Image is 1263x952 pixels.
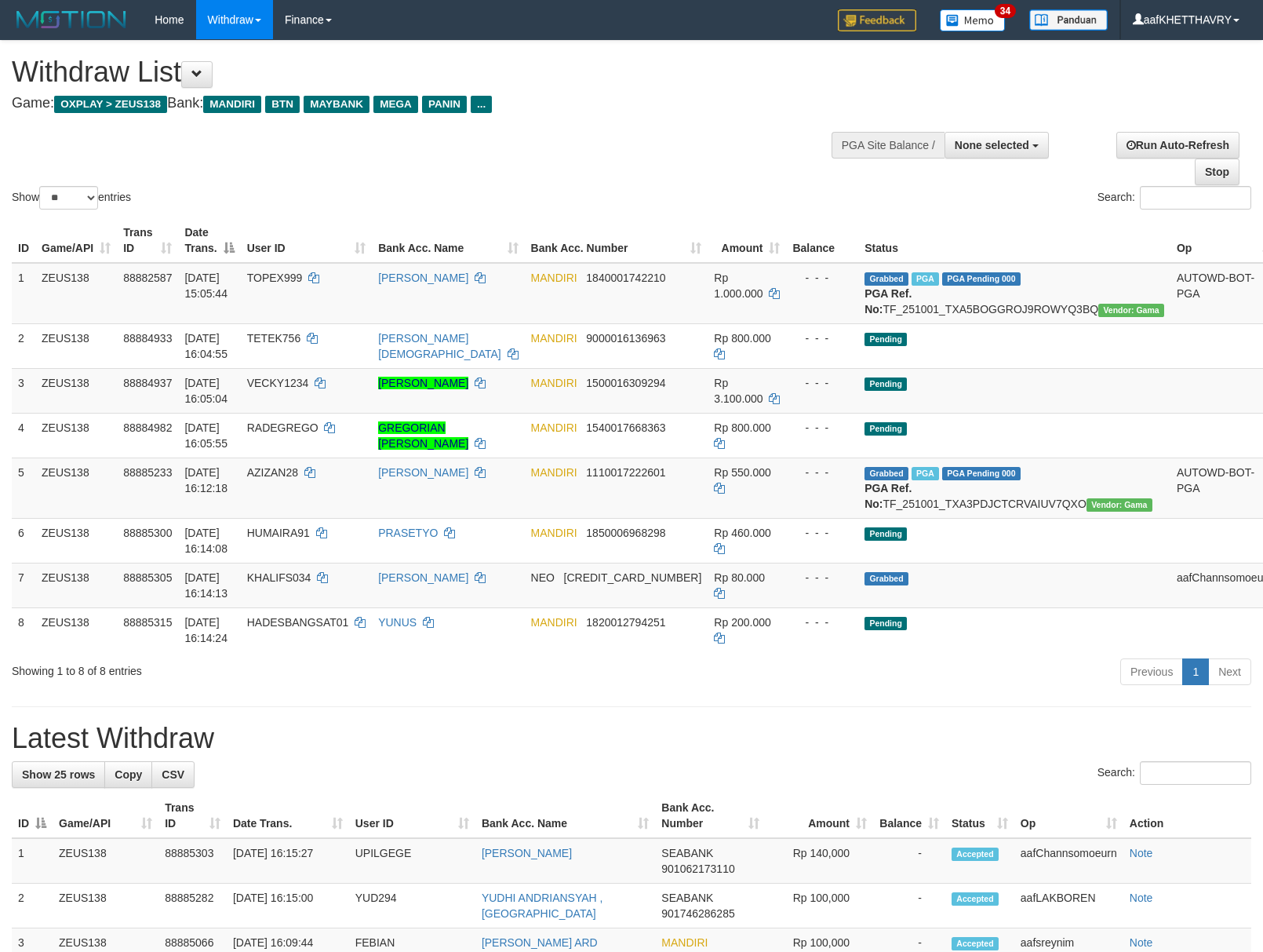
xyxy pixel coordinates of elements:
[531,571,555,584] span: NEO
[792,465,852,480] div: - - -
[1140,761,1251,785] input: Search:
[12,838,53,884] td: 1
[12,263,35,324] td: 1
[123,332,172,345] span: 88884933
[864,378,907,391] span: Pending
[1014,884,1123,928] td: aafLAKBOREN
[158,793,227,838] th: Trans ID: activate to sort column ascending
[525,218,708,263] th: Bank Acc. Number: activate to sort column ascending
[661,892,713,904] span: SEABANK
[227,793,349,838] th: Date Trans.: activate to sort column ascending
[858,218,1170,263] th: Status
[864,572,908,585] span: Grabbed
[586,421,665,434] span: Copy 1540017668363 to clipboard
[1140,186,1251,210] input: Search:
[792,375,852,391] div: - - -
[373,96,418,113] span: MEGA
[12,723,1251,754] h1: Latest Withdraw
[53,884,158,928] td: ZEUS138
[714,377,763,405] span: Rp 3.100.000
[873,884,945,928] td: -
[227,884,349,928] td: [DATE] 16:15:00
[942,467,1021,480] span: PGA Pending
[117,218,178,263] th: Trans ID: activate to sort column ascending
[178,218,240,263] th: Date Trans.: activate to sort column descending
[247,272,303,284] span: TOPEX999
[378,332,501,360] a: [PERSON_NAME][DEMOGRAPHIC_DATA]
[184,421,227,450] span: [DATE] 16:05:55
[1098,304,1164,317] span: Vendor URL: https://trx31.1velocity.biz
[531,527,577,539] span: MANDIRI
[184,571,227,600] span: [DATE] 16:14:13
[766,838,873,884] td: Rp 140,000
[123,527,172,539] span: 88885300
[858,263,1170,324] td: TF_251001_TXA5BOGGROJ9ROWYQ3BQ
[247,332,300,345] span: TETEK756
[475,793,655,838] th: Bank Acc. Name: activate to sort column ascending
[873,838,945,884] td: -
[1130,892,1153,904] a: Note
[35,413,117,458] td: ZEUS138
[378,421,468,450] a: GREGORIAN [PERSON_NAME]
[265,96,300,113] span: BTN
[115,768,142,781] span: Copy
[912,272,939,286] span: Marked by aafnoeunsreypich
[952,892,999,906] span: Accepted
[123,616,172,629] span: 88885315
[1195,159,1239,185] a: Stop
[531,616,577,629] span: MANDIRI
[995,4,1016,18] span: 34
[661,936,708,949] span: MANDIRI
[184,272,227,300] span: [DATE] 15:05:44
[12,793,53,838] th: ID: activate to sort column descending
[349,838,475,884] td: UPILGEGE
[714,466,770,479] span: Rp 550.000
[247,377,309,389] span: VECKY1234
[378,527,438,539] a: PRASETYO
[304,96,369,113] span: MAYBANK
[35,563,117,607] td: ZEUS138
[945,132,1049,159] button: None selected
[1097,186,1251,210] label: Search:
[104,761,152,788] a: Copy
[22,768,95,781] span: Show 25 rows
[955,139,1029,151] span: None selected
[531,377,577,389] span: MANDIRI
[1130,936,1153,949] a: Note
[1029,9,1108,31] img: panduan.png
[35,263,117,324] td: ZEUS138
[12,96,826,111] h4: Game: Bank:
[123,272,172,284] span: 88882587
[586,616,665,629] span: Copy 1820012794251 to clipboard
[792,525,852,541] div: - - -
[945,793,1014,838] th: Status: activate to sort column ascending
[1130,847,1153,859] a: Note
[564,571,702,584] span: Copy 5859459221945263 to clipboard
[184,616,227,644] span: [DATE] 16:14:24
[1120,658,1183,685] a: Previous
[714,272,763,300] span: Rp 1.000.000
[151,761,195,788] a: CSV
[1116,132,1239,159] a: Run Auto-Refresh
[378,571,468,584] a: [PERSON_NAME]
[482,847,572,859] a: [PERSON_NAME]
[655,793,765,838] th: Bank Acc. Number: activate to sort column ascending
[12,518,35,563] td: 6
[952,848,999,861] span: Accepted
[12,368,35,413] td: 3
[378,377,468,389] a: [PERSON_NAME]
[864,333,907,346] span: Pending
[482,936,598,949] a: [PERSON_NAME] ARD
[12,657,515,679] div: Showing 1 to 8 of 8 entries
[586,527,665,539] span: Copy 1850006968298 to clipboard
[53,793,158,838] th: Game/API: activate to sort column ascending
[1123,793,1251,838] th: Action
[1208,658,1251,685] a: Next
[54,96,167,113] span: OXPLAY > ZEUS138
[864,482,912,510] b: PGA Ref. No:
[786,218,858,263] th: Balance
[864,617,907,630] span: Pending
[586,272,665,284] span: Copy 1840001742210 to clipboard
[158,884,227,928] td: 88885282
[714,527,770,539] span: Rp 460.000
